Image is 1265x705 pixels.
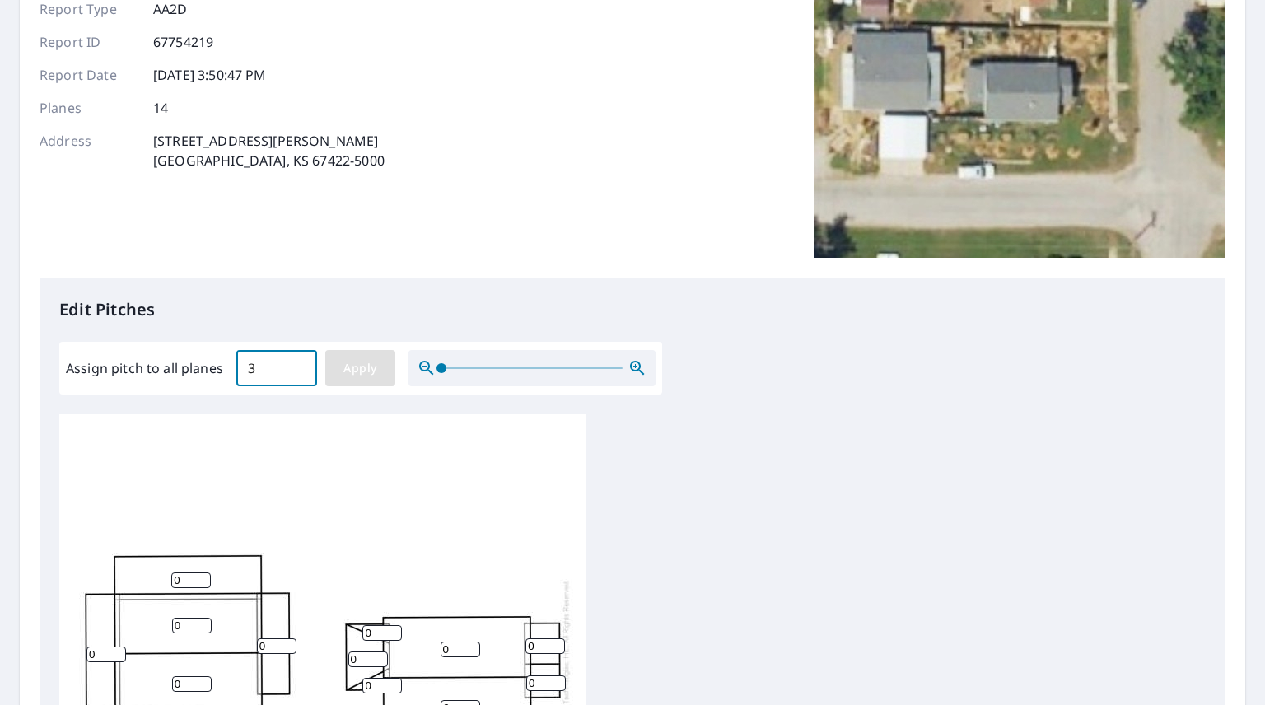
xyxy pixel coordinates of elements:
p: [DATE] 3:50:47 PM [153,65,267,85]
input: 00.0 [236,345,317,391]
label: Assign pitch to all planes [66,358,223,378]
span: Apply [338,358,382,379]
p: Edit Pitches [59,297,1206,322]
p: Planes [40,98,138,118]
p: Report Date [40,65,138,85]
p: Address [40,131,138,170]
button: Apply [325,350,395,386]
p: 67754219 [153,32,213,52]
p: 14 [153,98,168,118]
p: [STREET_ADDRESS][PERSON_NAME] [GEOGRAPHIC_DATA], KS 67422-5000 [153,131,385,170]
p: Report ID [40,32,138,52]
